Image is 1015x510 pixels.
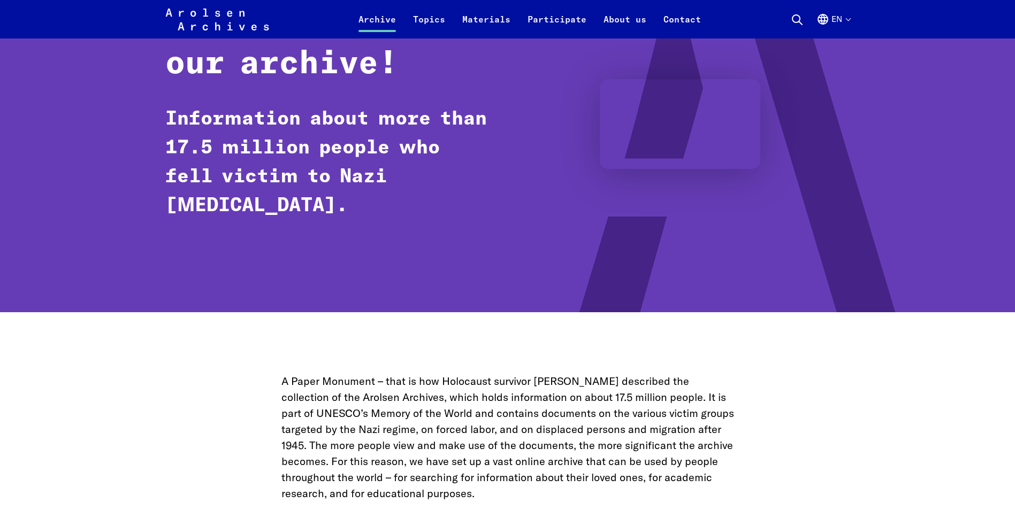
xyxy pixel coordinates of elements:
a: Contact [655,13,709,38]
p: A Paper Monument – that is how Holocaust survivor [PERSON_NAME] described the collection of the A... [281,373,734,501]
button: English, language selection [816,13,850,38]
a: About us [595,13,655,38]
a: Archive [350,13,405,38]
h1: Make use of our archive! [165,6,489,83]
a: Topics [405,13,454,38]
p: Information about more than 17.5 million people who fell victim to Nazi [MEDICAL_DATA]. [165,105,489,220]
a: Participate [519,13,595,38]
nav: Primary [350,6,709,32]
a: Materials [454,13,519,38]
